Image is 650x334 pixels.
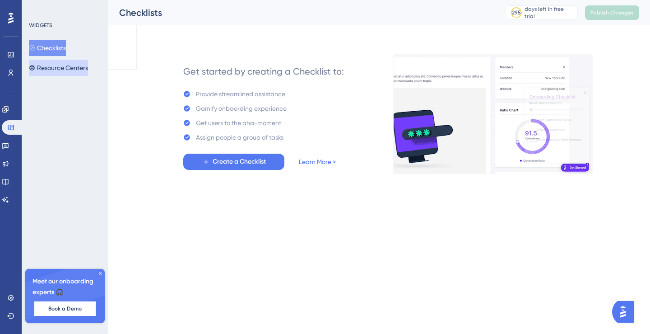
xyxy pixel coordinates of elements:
button: Checklists [29,40,66,56]
div: WIDGETS [29,22,52,29]
span: Meet our onboarding experts 🎧 [32,276,97,298]
div: 295 [512,9,521,16]
span: Create a Checklist [213,156,266,167]
button: Create a Checklist [183,154,284,170]
div: days left in free trial [525,5,575,20]
div: Assign people a group of tasks [196,132,283,143]
div: Provide streamlined assistance [196,89,285,99]
div: Gamify onbaording experience [196,103,287,114]
a: Learn More > [299,156,336,167]
button: Publish Changes [585,5,639,20]
div: Checklists [119,6,483,19]
span: Book a Demo [48,305,82,312]
button: Book a Demo [34,301,96,316]
img: e28e67207451d1beac2d0b01ddd05b56.gif [393,54,593,174]
button: Resource Centers [29,60,88,76]
div: Get started by creating a Checklist to: [183,65,344,78]
iframe: UserGuiding AI Assistant Launcher [612,298,639,325]
div: Get users to the aha-moment [196,118,281,128]
span: Publish Changes [590,9,634,16]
